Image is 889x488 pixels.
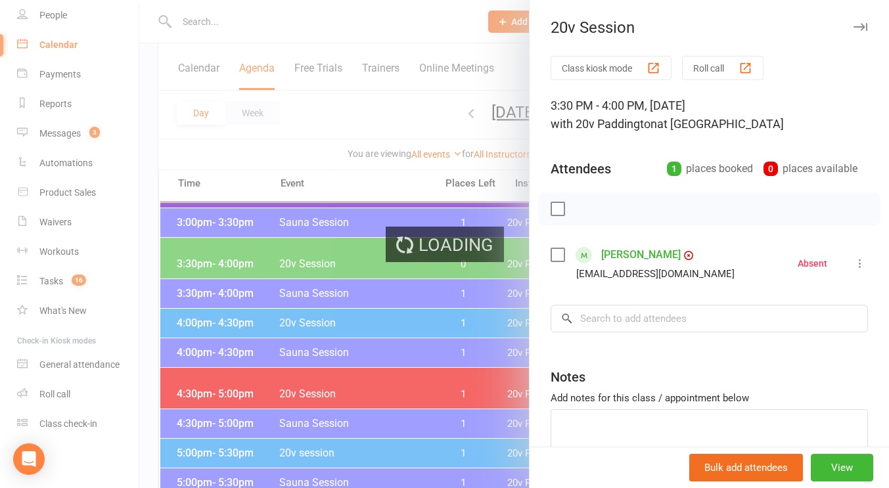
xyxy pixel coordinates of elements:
[811,454,873,481] button: View
[798,259,827,268] div: Absent
[551,56,672,80] button: Class kiosk mode
[551,117,657,131] span: with 20v Paddington
[682,56,764,80] button: Roll call
[530,18,889,37] div: 20v Session
[601,244,681,265] a: [PERSON_NAME]
[13,443,45,475] div: Open Intercom Messenger
[551,160,611,178] div: Attendees
[689,454,803,481] button: Bulk add attendees
[551,97,868,133] div: 3:30 PM - 4:00 PM, [DATE]
[576,265,735,282] div: [EMAIL_ADDRESS][DOMAIN_NAME]
[551,368,585,386] div: Notes
[764,162,778,176] div: 0
[764,160,857,178] div: places available
[551,305,868,332] input: Search to add attendees
[667,160,753,178] div: places booked
[667,162,681,176] div: 1
[657,117,784,131] span: at [GEOGRAPHIC_DATA]
[551,390,868,406] div: Add notes for this class / appointment below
